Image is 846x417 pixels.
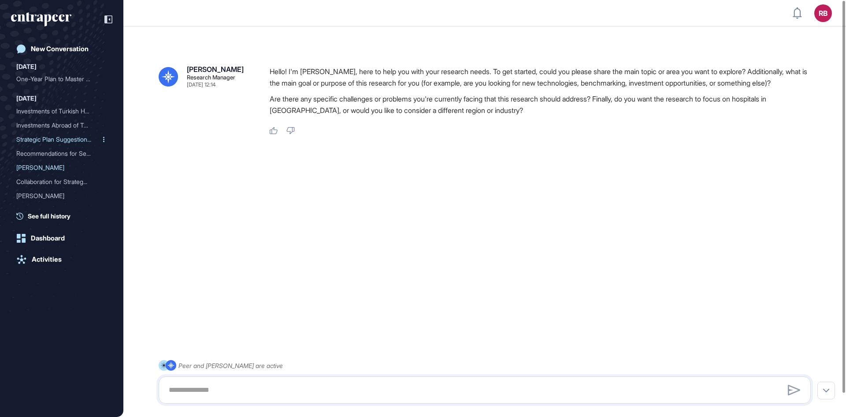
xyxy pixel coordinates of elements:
[32,255,62,263] div: Activities
[16,72,107,86] div: One-Year Plan to Master Edge AI for a Team of Developers
[16,61,37,72] div: [DATE]
[16,175,107,189] div: Collaboration for Strategic Plan and Performance Management System Implementation
[270,66,818,89] p: Hello! I'm [PERSON_NAME], here to help you with your research needs. To get started, could you pl...
[187,82,215,87] div: [DATE] 12:14
[16,189,100,203] div: [PERSON_NAME]
[16,93,37,104] div: [DATE]
[31,234,65,242] div: Dashboard
[16,203,100,217] div: Guidance on Developing Mi...
[16,161,107,175] div: Reese
[16,175,100,189] div: Collaboration for Strateg...
[187,75,235,80] div: Research Manager
[16,118,107,132] div: Investments Abroad of Turkish Healthcare Groups and Their Target Countries
[270,93,818,116] p: Are there any specific challenges or problems you're currently facing that this research should a...
[16,118,100,132] div: Investments Abroad of Tur...
[31,45,89,53] div: New Conversation
[11,229,112,247] a: Dashboard
[16,104,107,118] div: Investments of Turkish Healthcare Groups Abroad and Their Target Countries
[814,4,832,22] button: RB
[11,40,112,58] a: New Conversation
[28,211,70,221] span: See full history
[16,147,100,161] div: Recommendations for Secto...
[16,211,112,221] a: See full history
[16,189,107,203] div: Curie
[187,66,244,73] div: [PERSON_NAME]
[16,72,100,86] div: One-Year Plan to Master E...
[11,251,112,268] a: Activities
[16,132,100,147] div: Strategic Plan Suggestion...
[16,203,107,217] div: Guidance on Developing Mission, Vision, and Values Proposition for Group
[178,360,283,371] div: Peer and [PERSON_NAME] are active
[16,104,100,118] div: Investments of Turkish He...
[11,12,71,26] div: entrapeer-logo
[16,147,107,161] div: Recommendations for Sector Analysis Tracking
[16,161,100,175] div: [PERSON_NAME]
[16,132,107,147] div: Strategic Plan Suggestions for Company: Vision, Mission, Values, and KPI Metrics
